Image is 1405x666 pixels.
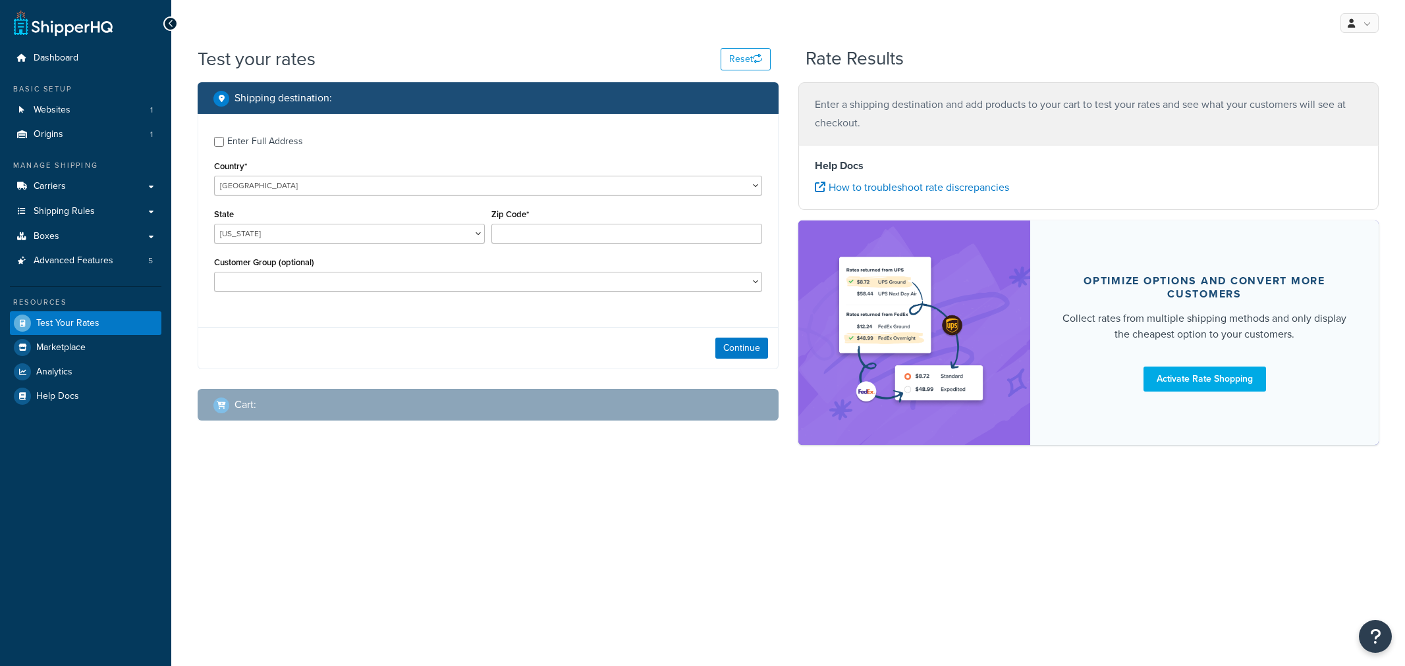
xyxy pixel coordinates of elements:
div: Manage Shipping [10,160,161,171]
div: Resources [10,297,161,308]
li: Advanced Features [10,249,161,273]
a: Carriers [10,174,161,199]
h2: Shipping destination : [234,92,332,104]
span: Help Docs [36,391,79,402]
a: Boxes [10,224,161,249]
div: Enter Full Address [227,132,303,151]
a: Help Docs [10,384,161,408]
h2: Rate Results [806,49,904,69]
span: Origins [34,129,63,140]
h2: Cart : [234,399,256,411]
a: Test Your Rates [10,311,161,335]
span: 5 [148,255,153,267]
input: Enter Full Address [214,137,224,147]
label: Customer Group (optional) [214,257,314,267]
span: Websites [34,105,70,116]
div: Basic Setup [10,84,161,95]
a: Activate Rate Shopping [1143,367,1266,392]
div: Optimize options and convert more customers [1062,274,1347,301]
div: Collect rates from multiple shipping methods and only display the cheapest option to your customers. [1062,311,1347,342]
a: Analytics [10,360,161,384]
label: Zip Code* [491,209,529,219]
span: 1 [150,105,153,116]
p: Enter a shipping destination and add products to your cart to test your rates and see what your c... [815,95,1363,132]
a: Dashboard [10,46,161,70]
li: Websites [10,98,161,122]
label: Country* [214,161,247,171]
a: Shipping Rules [10,199,161,224]
button: Open Resource Center [1359,620,1392,653]
span: Advanced Features [34,255,113,267]
label: State [214,209,234,219]
span: Carriers [34,181,66,192]
button: Continue [715,338,768,359]
span: Dashboard [34,53,78,64]
a: Websites1 [10,98,161,122]
img: feature-image-rateshop-7084cbbcb2e67ef1d54c2e976f0e592697130d5817b016cf7cc7e13314366067.png [832,240,997,425]
span: Marketplace [36,342,86,353]
button: Reset [721,48,771,70]
h1: Test your rates [198,46,316,72]
li: Origins [10,122,161,147]
span: Analytics [36,367,72,378]
a: Advanced Features5 [10,249,161,273]
span: 1 [150,129,153,140]
a: How to troubleshoot rate discrepancies [815,180,1009,195]
a: Origins1 [10,122,161,147]
h4: Help Docs [815,158,1363,174]
a: Marketplace [10,336,161,359]
span: Test Your Rates [36,318,99,329]
span: Boxes [34,231,59,242]
span: Shipping Rules [34,206,95,217]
